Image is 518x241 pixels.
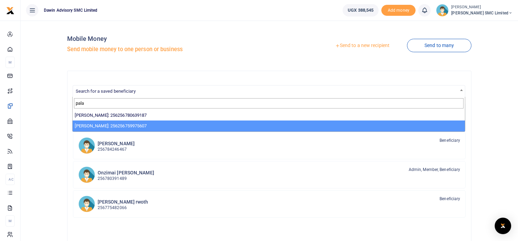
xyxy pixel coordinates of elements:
[407,39,471,52] a: Send to many
[381,5,416,16] li: Toup your wallet
[74,98,464,108] input: Search
[381,5,416,16] span: Add money
[6,7,14,15] img: logo-small
[73,85,465,96] span: Search for a saved beneficiary
[78,167,95,183] img: OFd
[41,7,100,13] span: Dawin Advisory SMC Limited
[98,141,135,147] h6: [PERSON_NAME]
[73,161,466,188] a: OFd Onzimai [PERSON_NAME] 256780391489 Admin, Member, Beneficiary
[73,85,466,97] span: Search for a saved beneficiary
[5,57,15,68] li: M
[340,4,381,16] li: Wallet ballance
[98,170,154,176] h6: Onzimai [PERSON_NAME]
[98,175,154,182] p: 256780391489
[98,205,148,211] p: 256775482066
[318,39,407,52] a: Send to a new recipient
[73,132,466,159] a: MG [PERSON_NAME] 256784246467 Beneficiary
[436,4,448,16] img: profile-user
[73,190,466,218] a: ROr [PERSON_NAME] rwoth 256775482066 Beneficiary
[440,137,460,144] span: Beneficiary
[67,35,267,43] h4: Mobile Money
[78,137,95,154] img: MG
[381,7,416,12] a: Add money
[5,215,15,227] li: M
[343,4,379,16] a: UGX 388,545
[440,196,460,202] span: Beneficiary
[75,112,147,119] label: [PERSON_NAME]: 256256780639187
[75,123,147,129] label: [PERSON_NAME]: 256256759975607
[6,8,14,13] a: logo-small logo-large logo-large
[451,10,513,16] span: [PERSON_NAME] SMC Limited
[409,167,460,173] span: Admin, Member, Beneficiary
[67,46,267,53] h5: Send mobile money to one person or business
[495,218,511,234] div: Open Intercom Messenger
[98,199,148,205] h6: [PERSON_NAME] rwoth
[436,4,513,16] a: profile-user [PERSON_NAME] [PERSON_NAME] SMC Limited
[76,89,136,94] span: Search for a saved beneficiary
[348,7,373,14] span: UGX 388,545
[78,196,95,212] img: ROr
[451,4,513,10] small: [PERSON_NAME]
[98,146,135,153] p: 256784246467
[5,174,15,185] li: Ac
